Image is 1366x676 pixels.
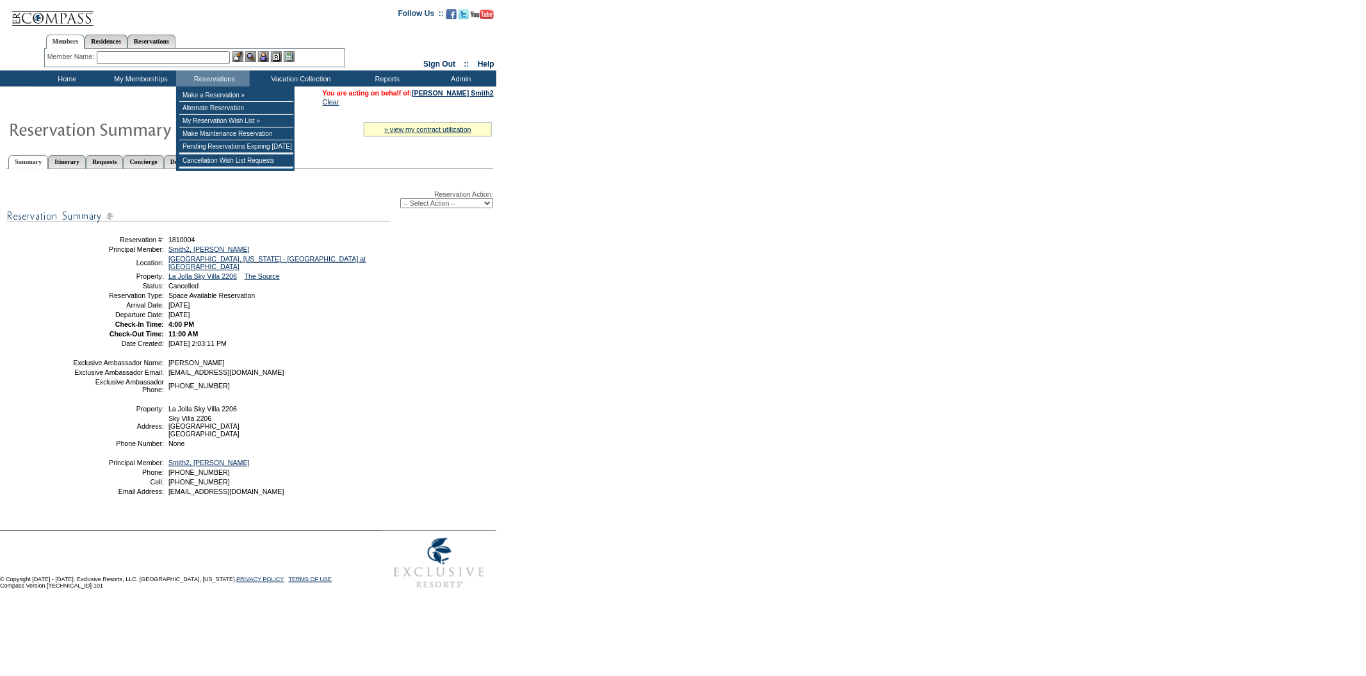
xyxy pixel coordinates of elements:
td: Location: [72,255,164,270]
span: Space Available Reservation [168,292,255,299]
a: [GEOGRAPHIC_DATA], [US_STATE] - [GEOGRAPHIC_DATA] at [GEOGRAPHIC_DATA] [168,255,366,270]
div: Reservation Action: [6,190,493,208]
a: Requests [86,155,123,169]
td: Home [29,70,102,87]
img: Exclusive Resorts [382,531,496,595]
td: Exclusive Ambassador Name: [72,359,164,367]
span: [EMAIL_ADDRESS][DOMAIN_NAME] [168,368,284,376]
td: Reservation Type: [72,292,164,299]
span: [PHONE_NUMBER] [168,382,230,390]
td: Reservations [176,70,250,87]
a: Members [46,35,85,49]
td: Reports [349,70,423,87]
a: PRIVACY POLICY [236,576,284,582]
td: Pending Reservations Expiring [DATE] [179,140,293,153]
span: [PHONE_NUMBER] [168,478,230,486]
td: Principal Member: [72,245,164,253]
span: Sky Villa 2206 [GEOGRAPHIC_DATA] [GEOGRAPHIC_DATA] [168,415,240,438]
a: Follow us on Twitter [459,13,469,21]
span: La Jolla Sky Villa 2206 [168,405,237,413]
a: Smith2, [PERSON_NAME] [168,245,250,253]
span: :: [464,60,469,69]
td: Make a Reservation » [179,89,293,102]
td: Phone Number: [72,440,164,447]
strong: Check-In Time: [115,320,164,328]
td: Follow Us :: [398,8,444,23]
img: b_calculator.gif [284,51,295,62]
img: Subscribe to our YouTube Channel [471,10,494,19]
img: Become our fan on Facebook [446,9,457,19]
a: Subscribe to our YouTube Channel [471,13,494,21]
a: Concierge [123,155,163,169]
span: [PHONE_NUMBER] [168,468,230,476]
td: Date Created: [72,340,164,347]
td: Departure Date: [72,311,164,318]
td: Alternate Reservation [179,102,293,115]
td: Exclusive Ambassador Phone: [72,378,164,393]
span: 4:00 PM [168,320,194,328]
a: Become our fan on Facebook [446,13,457,21]
a: » view my contract utilization [384,126,471,133]
img: Follow us on Twitter [459,9,469,19]
span: [EMAIL_ADDRESS][DOMAIN_NAME] [168,488,284,495]
span: 11:00 AM [168,330,198,338]
span: 1810004 [168,236,195,243]
span: [DATE] 2:03:11 PM [168,340,227,347]
td: Exclusive Ambassador Email: [72,368,164,376]
span: [PERSON_NAME] [168,359,225,367]
span: You are acting on behalf of: [323,89,494,97]
img: View [245,51,256,62]
a: Detail [164,155,193,169]
span: None [168,440,184,447]
span: Cancelled [168,282,199,290]
a: [PERSON_NAME] Smith2 [412,89,494,97]
img: Reservations [271,51,282,62]
td: Email Address: [72,488,164,495]
a: Residences [85,35,127,48]
img: subTtlResSummary.gif [6,208,391,224]
a: Smith2, [PERSON_NAME] [168,459,250,466]
a: La Jolla Sky Villa 2206 [168,272,237,280]
a: The Source [245,272,280,280]
td: Cancellation Wish List Requests [179,154,293,167]
div: Member Name: [47,51,97,62]
a: Reservations [127,35,175,48]
td: Property: [72,272,164,280]
a: Help [478,60,494,69]
td: My Memberships [102,70,176,87]
td: Address: [72,415,164,438]
span: [DATE] [168,301,190,309]
td: Make Maintenance Reservation [179,128,293,140]
td: Arrival Date: [72,301,164,309]
td: Cell: [72,478,164,486]
img: Reservaton Summary [8,116,264,142]
td: Admin [423,70,496,87]
td: Reservation #: [72,236,164,243]
a: Clear [323,98,339,106]
span: [DATE] [168,311,190,318]
td: Principal Member: [72,459,164,466]
a: TERMS OF USE [289,576,332,582]
td: Property: [72,405,164,413]
a: Summary [8,155,48,169]
td: Vacation Collection [250,70,349,87]
img: b_edit.gif [232,51,243,62]
strong: Check-Out Time: [110,330,164,338]
td: My Reservation Wish List » [179,115,293,128]
a: Sign Out [423,60,455,69]
td: Status: [72,282,164,290]
img: Impersonate [258,51,269,62]
a: Itinerary [48,155,86,169]
td: Phone: [72,468,164,476]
